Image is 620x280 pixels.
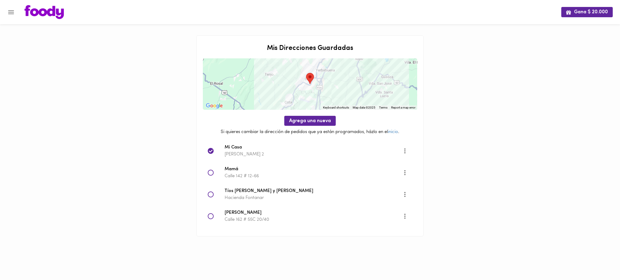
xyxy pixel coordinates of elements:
div: Tu dirección [306,73,314,84]
p: [PERSON_NAME] 2 [225,151,403,158]
span: [PERSON_NAME] [225,210,403,217]
p: Hacienda Fontanar [225,195,403,201]
span: Mi Casa [225,144,403,151]
a: Report a map error [391,106,415,109]
p: Calle 142 # 12-66 [225,173,403,179]
span: Mamá [225,166,403,173]
img: Google [204,102,224,110]
iframe: Messagebird Livechat Widget [585,245,614,274]
button: Keyboard shortcuts [323,106,349,110]
button: More [397,209,412,224]
p: Si quieres cambiar la dirección de pedidos que ya están programados, házlo en el . [203,129,417,135]
span: Map data ©2025 [353,106,375,109]
span: Agrega una nueva [289,118,331,124]
button: Agrega una nueva [284,116,336,126]
a: Open this area in Google Maps (opens a new window) [204,102,224,110]
button: More [397,165,412,180]
p: Calle 162 # 55C 20/40 [225,217,403,223]
span: Tíos [PERSON_NAME] y [PERSON_NAME] [225,188,403,195]
h2: Mis Direcciones Guardadas [203,45,417,52]
button: More [397,187,412,202]
button: Opciones [397,144,412,158]
a: inicio [388,130,398,134]
span: Gana $ 20.000 [566,9,608,15]
a: Terms [379,106,387,109]
button: Gana $ 20.000 [561,7,613,17]
button: Menu [4,5,18,20]
img: logo.png [25,5,64,19]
